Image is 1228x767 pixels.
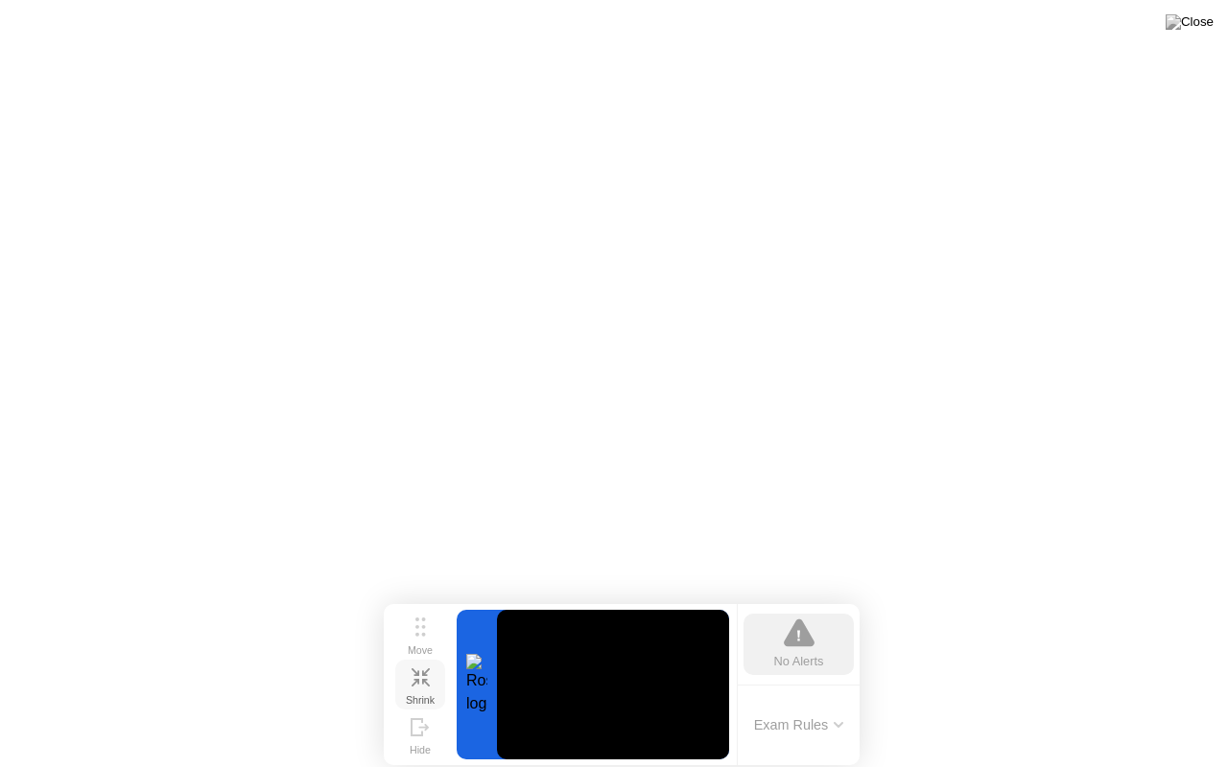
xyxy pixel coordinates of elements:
[1166,14,1214,30] img: Close
[774,652,824,670] div: No Alerts
[748,716,850,733] button: Exam Rules
[406,694,435,706] div: Shrink
[395,610,445,660] button: Move
[395,709,445,759] button: Hide
[395,660,445,709] button: Shrink
[410,744,431,755] div: Hide
[408,644,433,656] div: Move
